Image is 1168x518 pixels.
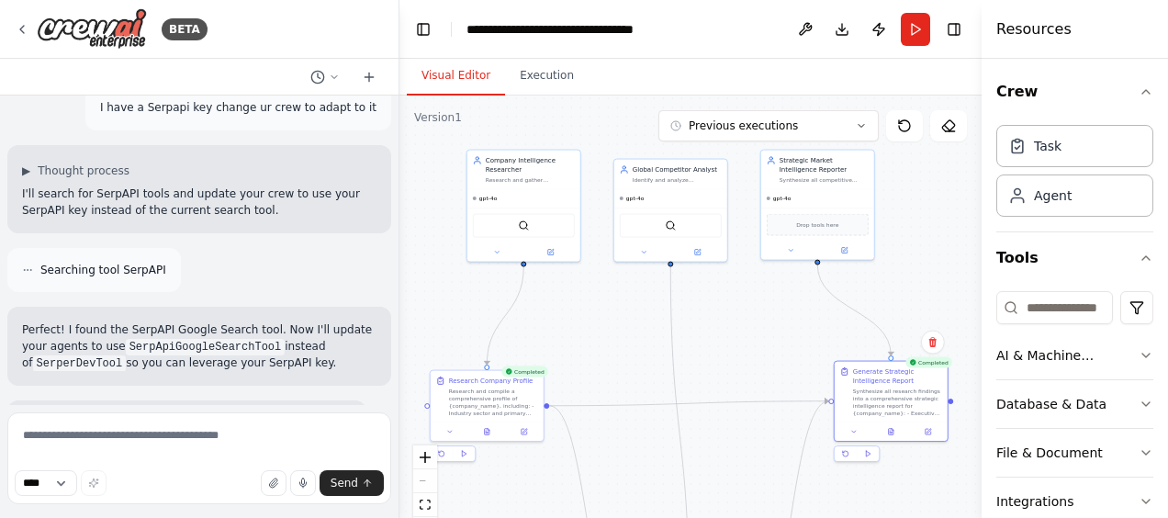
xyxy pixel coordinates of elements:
[996,66,1153,118] button: Crew
[81,470,107,496] button: Improve this prompt
[996,346,1139,365] div: AI & Machine Learning
[410,17,436,42] button: Hide left sidebar
[486,156,575,175] div: Company Intelligence Researcher
[33,355,127,372] code: SerperDevTool
[665,220,676,231] img: SerpApiGoogleSearchTool
[996,395,1106,413] div: Database & Data
[22,186,376,219] p: I'll search for SerpAPI tools and update your crew to use your SerpAPI key instead of the current...
[354,66,384,88] button: Start a new chat
[780,176,869,184] div: Synthesize all competitive intelligence into a comprehensive strategic report for {company_name},...
[996,380,1153,428] button: Database & Data
[818,245,870,256] button: Open in side panel
[482,266,528,365] g: Edge from 14687074-fa70-4a51-a761-b5717b406ccf to 9900e3ae-27c9-46b0-9b70-a6f9cbbfc0ef
[303,66,347,88] button: Switch to previous chat
[524,247,577,258] button: Open in side panel
[290,470,316,496] button: Click to speak your automation idea
[486,176,575,184] div: Research and gather comprehensive information about {company_name}, including their industry sect...
[162,18,208,40] div: BETA
[633,165,722,175] div: Global Competitor Analyst
[996,444,1103,462] div: File & Document
[689,118,798,133] span: Previous executions
[501,366,548,377] div: Completed
[467,426,506,437] button: View output
[996,18,1072,40] h4: Resources
[853,367,942,386] div: Generate Strategic Intelligence Report
[331,476,358,490] span: Send
[996,118,1153,231] div: Crew
[449,377,533,386] div: Research Company Profile
[912,426,943,437] button: Open in side panel
[126,339,286,355] code: SerpApiGoogleSearchTool
[414,110,462,125] div: Version 1
[996,492,1073,511] div: Integrations
[22,163,30,178] span: ▶
[853,388,942,417] div: Synthesize all research findings into a comprehensive strategic intelligence report for {company_...
[780,156,869,175] div: Strategic Market Intelligence Reporter
[38,163,129,178] span: Thought process
[261,470,286,496] button: Upload files
[100,99,376,116] p: I have a Serpapi key change ur crew to adapt to it
[37,8,147,50] img: Logo
[941,17,967,42] button: Hide right sidebar
[505,57,589,96] button: Execution
[613,159,728,263] div: Global Competitor AnalystIdentify and analyze {company_name}'s top competitors worldwide, focusin...
[466,150,581,263] div: Company Intelligence ResearcherResearch and gather comprehensive information about {company_name}...
[1034,186,1072,205] div: Agent
[508,426,539,437] button: Open in side panel
[658,110,879,141] button: Previous executions
[413,493,437,517] button: fit view
[871,426,910,437] button: View output
[22,321,376,371] p: Perfect! I found the SerpAPI Google Search tool. Now I'll update your agents to use instead of so...
[466,20,673,39] nav: breadcrumb
[813,265,895,355] g: Edge from bf71e14d-4d89-42f6-8892-0933f581c375 to 0a95a096-b89a-4d44-9a3a-4f795dd02819
[760,150,875,261] div: Strategic Market Intelligence ReporterSynthesize all competitive intelligence into a comprehensiv...
[22,163,129,178] button: ▶Thought process
[1034,137,1061,155] div: Task
[449,388,538,417] div: Research and compile a comprehensive profile of {company_name}, including: - Industry sector and ...
[633,176,722,184] div: Identify and analyze {company_name}'s top competitors worldwide, focusing on market share, compet...
[996,232,1153,284] button: Tools
[549,397,828,411] g: Edge from 9900e3ae-27c9-46b0-9b70-a6f9cbbfc0ef to 0a95a096-b89a-4d44-9a3a-4f795dd02819
[407,57,505,96] button: Visual Editor
[413,445,437,469] button: zoom in
[905,357,952,368] div: Completed
[320,470,384,496] button: Send
[40,263,166,277] span: Searching tool SerpAPI
[671,247,724,258] button: Open in side panel
[773,195,792,202] span: gpt-4o
[430,370,545,467] div: CompletedResearch Company ProfileResearch and compile a comprehensive profile of {company_name}, ...
[834,361,949,467] div: CompletedGenerate Strategic Intelligence ReportSynthesize all research findings into a comprehens...
[518,220,529,231] img: SerpApiGoogleSearchTool
[796,220,838,230] span: Drop tools here
[921,331,945,355] button: Delete node
[626,195,645,202] span: gpt-4o
[996,429,1153,477] button: File & Document
[996,332,1153,379] button: AI & Machine Learning
[479,195,498,202] span: gpt-4o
